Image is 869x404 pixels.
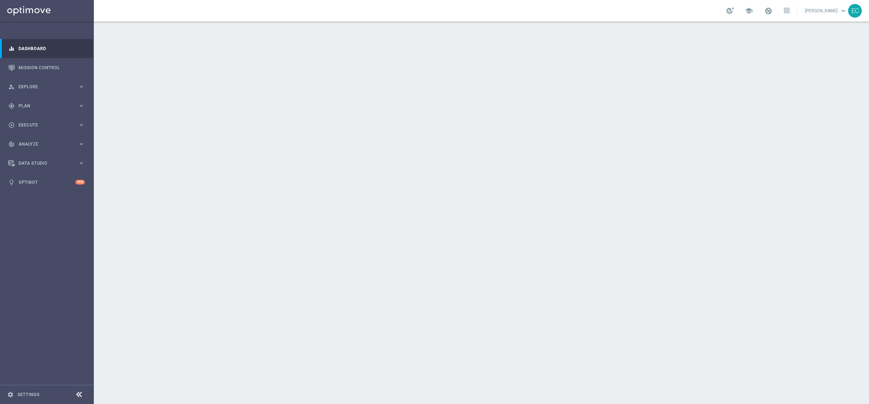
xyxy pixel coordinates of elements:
i: keyboard_arrow_right [78,102,85,109]
a: [PERSON_NAME]keyboard_arrow_down [804,5,848,16]
span: Data Studio [18,161,78,165]
div: Explore [8,84,78,90]
i: play_circle_outline [8,122,15,128]
a: Mission Control [18,58,85,77]
i: equalizer [8,45,15,52]
i: settings [7,391,14,398]
button: Data Studio keyboard_arrow_right [8,160,85,166]
div: Data Studio [8,160,78,167]
a: Settings [17,392,39,397]
a: Dashboard [18,39,85,58]
div: +10 [75,180,85,185]
div: Execute [8,122,78,128]
div: Plan [8,103,78,109]
button: track_changes Analyze keyboard_arrow_right [8,141,85,147]
div: Analyze [8,141,78,147]
div: Optibot [8,173,85,192]
span: Plan [18,104,78,108]
span: keyboard_arrow_down [839,7,847,15]
a: Optibot [18,173,75,192]
button: play_circle_outline Execute keyboard_arrow_right [8,122,85,128]
span: Explore [18,85,78,89]
div: Mission Control [8,58,85,77]
i: keyboard_arrow_right [78,121,85,128]
i: track_changes [8,141,15,147]
i: lightbulb [8,179,15,186]
button: lightbulb Optibot +10 [8,179,85,185]
i: keyboard_arrow_right [78,83,85,90]
button: gps_fixed Plan keyboard_arrow_right [8,103,85,109]
i: gps_fixed [8,103,15,109]
button: Mission Control [8,65,85,71]
i: keyboard_arrow_right [78,141,85,147]
div: Dashboard [8,39,85,58]
div: EC [848,4,862,18]
i: person_search [8,84,15,90]
i: keyboard_arrow_right [78,160,85,167]
span: Execute [18,123,78,127]
span: school [745,7,753,15]
span: Analyze [18,142,78,146]
button: equalizer Dashboard [8,46,85,52]
button: person_search Explore keyboard_arrow_right [8,84,85,90]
